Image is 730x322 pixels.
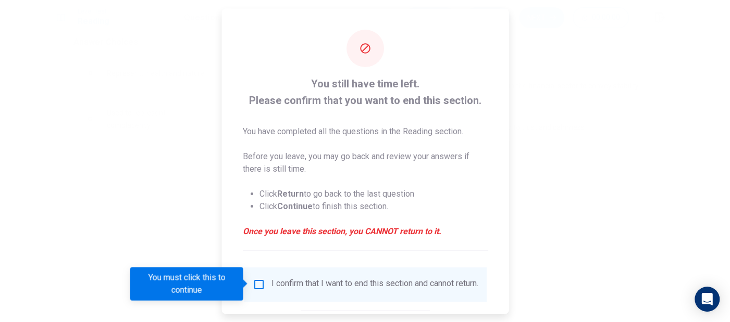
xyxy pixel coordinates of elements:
[271,278,478,290] div: I confirm that I want to end this section and cannot return.
[242,75,488,108] span: You still have time left. Please confirm that you want to end this section.
[242,125,488,137] p: You have completed all the questions in the Reading section.
[252,278,265,290] span: You must click this to continue
[259,187,488,200] li: Click to go back to the last question
[277,201,312,211] strong: Continue
[695,287,720,312] div: Open Intercom Messenger
[277,188,303,198] strong: Return
[259,200,488,212] li: Click to finish this section.
[242,225,488,237] em: Once you leave this section, you CANNOT return to it.
[130,267,243,301] div: You must click this to continue
[242,150,488,175] p: Before you leave, you may go back and review your answers if there is still time.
